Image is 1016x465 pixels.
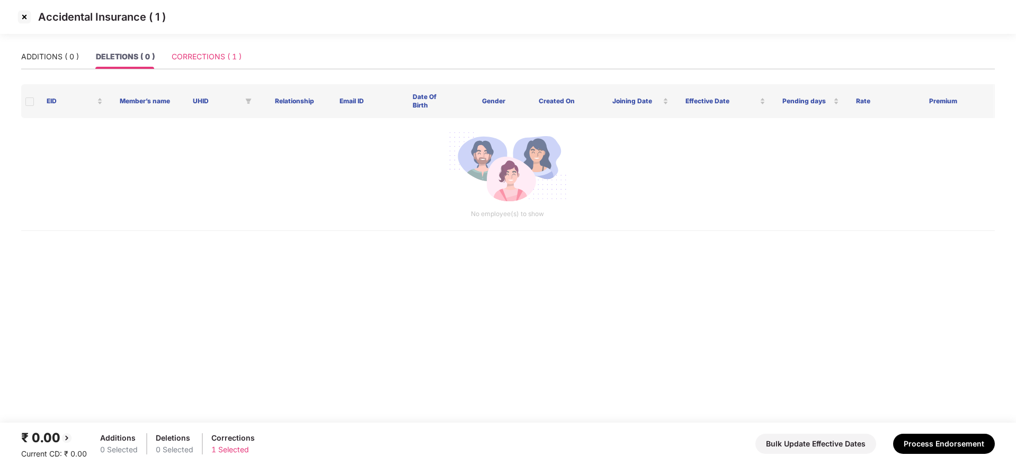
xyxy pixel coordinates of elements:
div: Corrections [211,432,255,444]
th: Date Of Birth [404,84,457,118]
div: 0 Selected [100,444,138,455]
div: Additions [100,432,138,444]
th: Pending days [774,84,847,118]
th: Joining Date [604,84,677,118]
span: Pending days [782,97,831,105]
div: 0 Selected [156,444,193,455]
div: Deletions [156,432,193,444]
div: ADDITIONS ( 0 ) [21,51,79,62]
span: EID [47,97,95,105]
span: Joining Date [612,97,661,105]
span: Current CD: ₹ 0.00 [21,449,87,458]
img: svg+xml;base64,PHN2ZyBpZD0iQ3Jvc3MtMzJ4MzIiIHhtbG5zPSJodHRwOi8vd3d3LnczLm9yZy8yMDAwL3N2ZyIgd2lkdG... [16,8,33,25]
div: CORRECTIONS ( 1 ) [172,51,242,62]
div: DELETIONS ( 0 ) [96,51,155,62]
img: svg+xml;base64,PHN2ZyB4bWxucz0iaHR0cDovL3d3dy53My5vcmcvMjAwMC9zdmciIGlkPSJNdWx0aXBsZV9lbXBsb3llZS... [448,127,567,209]
th: EID [38,84,111,118]
th: Member’s name [111,84,184,118]
div: 1 Selected [211,444,255,455]
th: Gender [457,84,530,118]
span: UHID [193,97,240,105]
button: Process Endorsement [893,434,995,454]
th: Rate [848,84,921,118]
p: No employee(s) to show [30,209,985,219]
th: Effective Date [677,84,774,118]
th: Premium [921,84,994,118]
p: Accidental Insurance ( 1 ) [38,11,166,23]
div: ₹ 0.00 [21,428,87,448]
span: Effective Date [685,97,758,105]
th: Email ID [331,84,404,118]
span: filter [243,95,254,108]
img: svg+xml;base64,PHN2ZyBpZD0iQmFjay0yMHgyMCIgeG1sbnM9Imh0dHA6Ly93d3cudzMub3JnLzIwMDAvc3ZnIiB3aWR0aD... [60,432,73,444]
th: Created On [530,84,603,118]
span: filter [245,98,252,104]
button: Bulk Update Effective Dates [755,434,876,454]
th: Relationship [258,84,331,118]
